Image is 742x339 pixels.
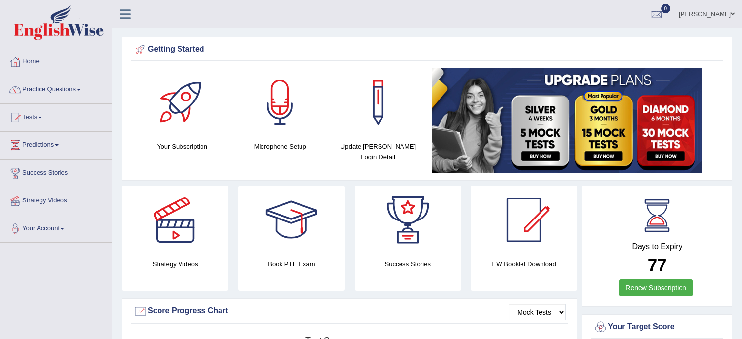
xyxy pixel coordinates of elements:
h4: Success Stories [355,259,461,269]
a: Strategy Videos [0,187,112,212]
img: small5.jpg [432,68,702,173]
h4: Microphone Setup [236,141,324,152]
a: Practice Questions [0,76,112,100]
div: Getting Started [133,42,721,57]
a: Success Stories [0,160,112,184]
h4: Your Subscription [138,141,226,152]
h4: EW Booklet Download [471,259,577,269]
h4: Update [PERSON_NAME] Login Detail [334,141,422,162]
h4: Book PTE Exam [238,259,344,269]
b: 77 [648,256,667,275]
a: Tests [0,104,112,128]
a: Predictions [0,132,112,156]
h4: Days to Expiry [593,242,721,251]
div: Score Progress Chart [133,304,566,319]
span: 0 [661,4,671,13]
div: Your Target Score [593,320,721,335]
a: Renew Subscription [619,279,693,296]
a: Home [0,48,112,73]
h4: Strategy Videos [122,259,228,269]
a: Your Account [0,215,112,239]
